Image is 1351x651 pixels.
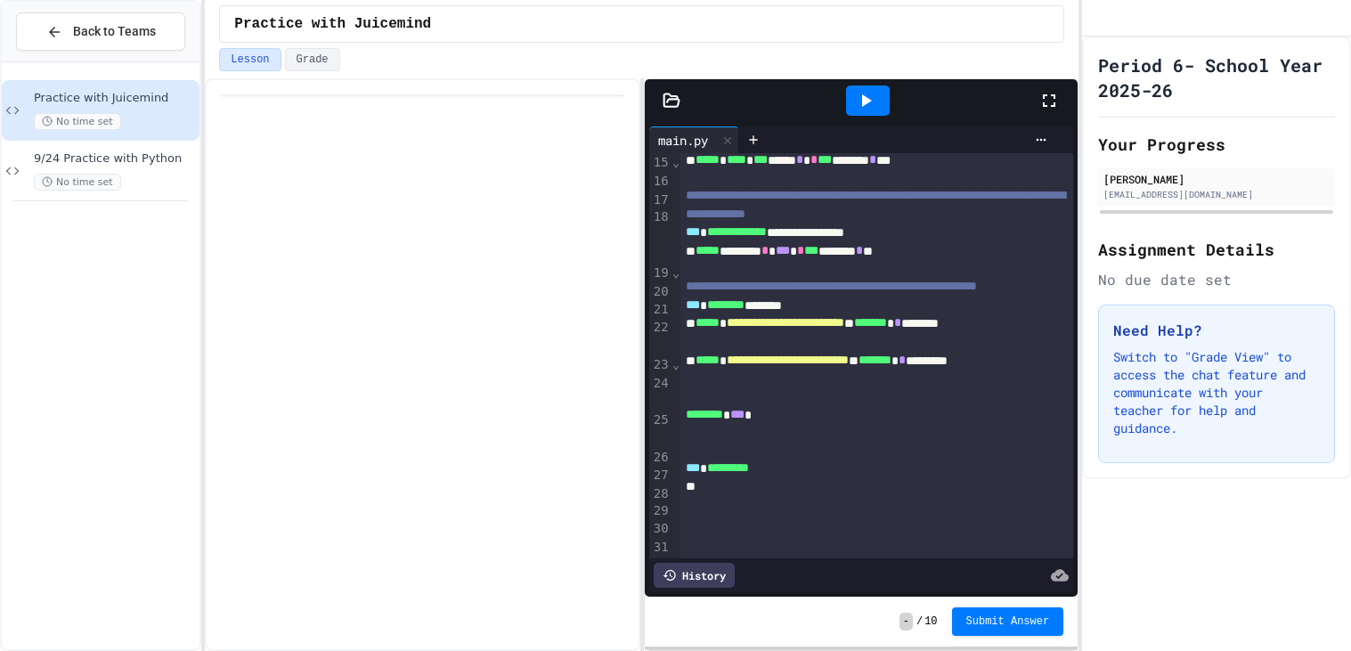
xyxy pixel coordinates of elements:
div: main.py [649,126,739,153]
button: Submit Answer [952,607,1064,636]
div: main.py [649,131,717,150]
span: Submit Answer [966,614,1050,629]
div: 30 [649,520,671,539]
div: 31 [649,539,671,557]
div: 22 [649,319,671,356]
div: 20 [649,283,671,302]
div: 29 [649,502,671,520]
div: 21 [649,301,671,319]
span: Fold line [671,357,680,371]
span: Back to Teams [73,22,156,41]
div: 18 [649,208,671,264]
div: 23 [649,356,671,375]
button: Back to Teams [16,12,185,51]
div: 28 [649,485,671,503]
button: Grade [285,48,340,71]
h1: Period 6- School Year 2025-26 [1098,53,1335,102]
div: 19 [649,264,671,283]
div: No due date set [1098,269,1335,290]
h2: Your Progress [1098,132,1335,157]
h3: Need Help? [1113,320,1320,341]
span: - [899,613,913,631]
button: Lesson [219,48,281,71]
div: 24 [649,375,671,412]
div: 27 [649,467,671,485]
div: 16 [649,173,671,191]
p: Switch to "Grade View" to access the chat feature and communicate with your teacher for help and ... [1113,348,1320,437]
span: Practice with Juicemind [34,91,196,106]
div: 15 [649,154,671,173]
span: 9/24 Practice with Python [34,151,196,167]
div: 26 [649,449,671,467]
span: Fold line [671,155,680,169]
div: History [654,563,735,588]
div: 17 [649,191,671,209]
div: [EMAIL_ADDRESS][DOMAIN_NAME] [1103,188,1330,201]
div: [PERSON_NAME] [1103,171,1330,187]
span: Fold line [671,265,680,280]
h2: Assignment Details [1098,237,1335,262]
span: Practice with Juicemind [234,13,431,35]
div: 25 [649,411,671,449]
span: / [916,614,923,629]
span: No time set [34,113,121,130]
span: 10 [924,614,937,629]
span: No time set [34,174,121,191]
